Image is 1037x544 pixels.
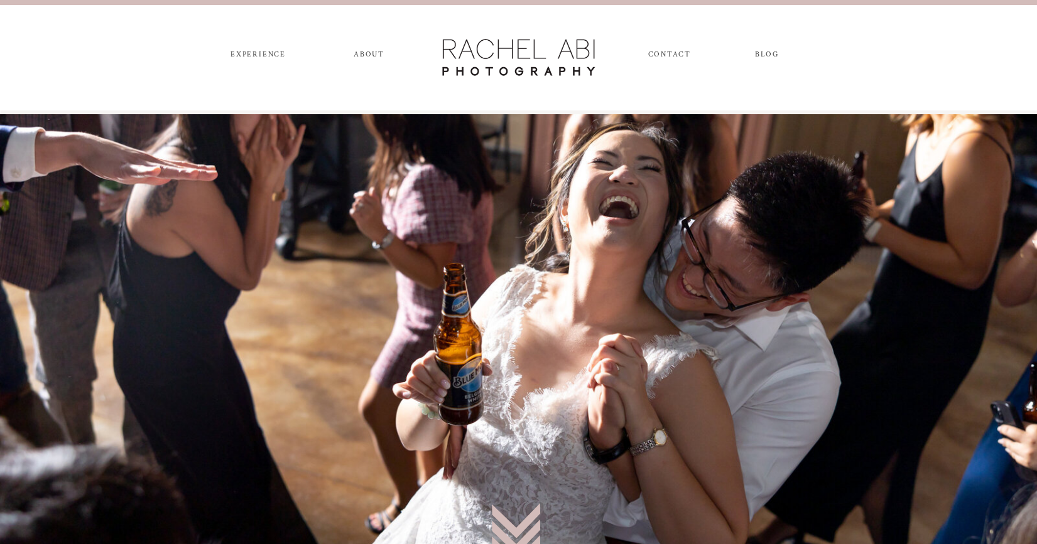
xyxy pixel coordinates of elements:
[352,50,387,64] a: ABOUT
[744,50,790,64] a: blog
[648,50,690,64] a: CONTACT
[225,50,291,64] a: experience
